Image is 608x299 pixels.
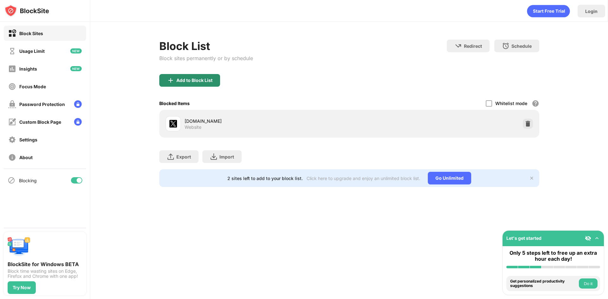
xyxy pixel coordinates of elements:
[307,176,420,181] div: Click here to upgrade and enjoy an unlimited block list.
[594,235,600,241] img: omni-setup-toggle.svg
[428,172,471,184] div: Go Unlimited
[19,84,46,89] div: Focus Mode
[8,65,16,73] img: insights-off.svg
[8,47,16,55] img: time-usage-off.svg
[510,279,577,288] div: Get personalized productivity suggestions
[74,118,82,126] img: lock-menu.svg
[169,120,177,128] img: favicons
[185,124,201,130] div: Website
[19,102,65,107] div: Password Protection
[13,285,31,290] div: Try Now
[19,48,45,54] div: Usage Limit
[8,177,15,184] img: blocking-icon.svg
[527,5,570,17] div: animation
[8,269,82,279] div: Block time wasting sites on Edge, Firefox and Chrome with one app!
[8,29,16,37] img: block-on.svg
[159,55,253,61] div: Block sites permanently or by schedule
[8,261,82,267] div: BlockSite for Windows BETA
[19,119,61,125] div: Custom Block Page
[159,101,190,106] div: Blocked Items
[585,9,598,14] div: Login
[219,154,234,159] div: Import
[70,66,82,71] img: new-icon.svg
[506,250,600,262] div: Only 5 steps left to free up an extra hour each day!
[8,83,16,90] img: focus-off.svg
[19,155,33,160] div: About
[19,31,43,36] div: Block Sites
[185,118,349,124] div: [DOMAIN_NAME]
[19,178,37,183] div: Blocking
[8,118,16,126] img: customize-block-page-off.svg
[176,78,212,83] div: Add to Block List
[464,43,482,49] div: Redirect
[19,137,37,142] div: Settings
[8,236,30,259] img: push-desktop.svg
[159,40,253,53] div: Block List
[529,176,534,181] img: x-button.svg
[8,100,16,108] img: password-protection-off.svg
[495,101,527,106] div: Whitelist mode
[4,4,49,17] img: logo-blocksite.svg
[8,153,16,161] img: about-off.svg
[19,66,37,72] div: Insights
[227,176,303,181] div: 2 sites left to add to your block list.
[579,278,598,289] button: Do it
[506,235,541,241] div: Let's get started
[8,136,16,144] img: settings-off.svg
[74,100,82,108] img: lock-menu.svg
[585,235,591,241] img: eye-not-visible.svg
[511,43,532,49] div: Schedule
[70,48,82,53] img: new-icon.svg
[176,154,191,159] div: Export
